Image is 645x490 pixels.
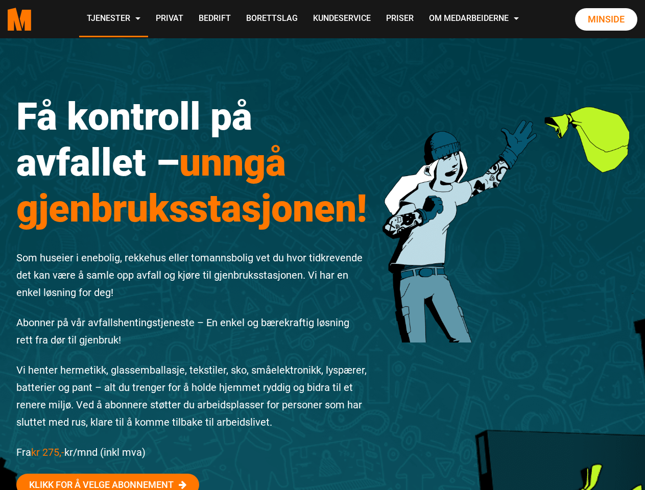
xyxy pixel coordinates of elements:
[16,361,368,431] p: Vi henter hermetikk, glassemballasje, tekstiler, sko, småelektronikk, lyspærer, batterier og pant...
[79,1,148,37] a: Tjenester
[31,446,64,458] span: kr 275,-
[378,1,421,37] a: Priser
[16,314,368,349] p: Abonner på vår avfallshentingstjeneste – En enkel og bærekraftig løsning rett fra dør til gjenbruk!
[148,1,191,37] a: Privat
[16,140,367,231] span: unngå gjenbruksstasjonen!
[421,1,527,37] a: Om Medarbeiderne
[16,444,368,461] p: Fra kr/mnd (inkl mva)
[305,1,378,37] a: Kundeservice
[16,249,368,301] p: Som huseier i enebolig, rekkehus eller tomannsbolig vet du hvor tidkrevende det kan være å samle ...
[191,1,238,37] a: Bedrift
[383,70,629,342] img: 201222 Rydde Karakter 3 1
[238,1,305,37] a: Borettslag
[16,93,368,231] h1: Få kontroll på avfallet –
[575,8,637,31] a: Minside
